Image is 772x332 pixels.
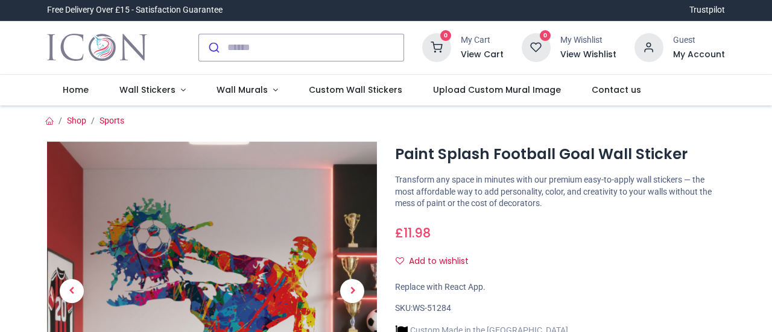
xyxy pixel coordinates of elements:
span: WS-51284 [413,303,451,313]
a: Wall Stickers [104,75,201,106]
sup: 0 [540,30,551,42]
img: Icon Wall Stickers [47,31,147,64]
a: 0 [522,42,551,51]
h1: Paint Splash Football Goal Wall Sticker [395,144,725,164]
span: Next [340,279,364,303]
span: Contact us [592,84,641,96]
button: Submit [199,34,227,61]
span: Custom Wall Stickers [309,84,402,96]
div: My Cart [461,34,504,46]
span: 11.98 [403,224,431,242]
a: View Wishlist [560,49,616,61]
span: Home [63,84,89,96]
a: My Account [673,49,725,61]
a: Sports [100,116,124,125]
sup: 0 [440,30,452,42]
a: Logo of Icon Wall Stickers [47,31,147,64]
span: £ [395,224,431,242]
span: Previous [60,279,84,303]
span: Wall Stickers [119,84,176,96]
span: Upload Custom Mural Image [433,84,561,96]
i: Add to wishlist [396,257,404,265]
a: Wall Murals [201,75,293,106]
span: Wall Murals [217,84,268,96]
div: SKU: [395,302,725,315]
div: Replace with React App. [395,281,725,293]
div: Free Delivery Over £15 - Satisfaction Guarantee [47,4,223,16]
div: Guest [673,34,725,46]
div: My Wishlist [560,34,616,46]
a: View Cart [461,49,504,61]
button: Add to wishlistAdd to wishlist [395,251,479,272]
p: Transform any space in minutes with our premium easy-to-apply wall stickers — the most affordable... [395,174,725,210]
a: Shop [67,116,86,125]
a: Trustpilot [689,4,725,16]
a: 0 [422,42,451,51]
